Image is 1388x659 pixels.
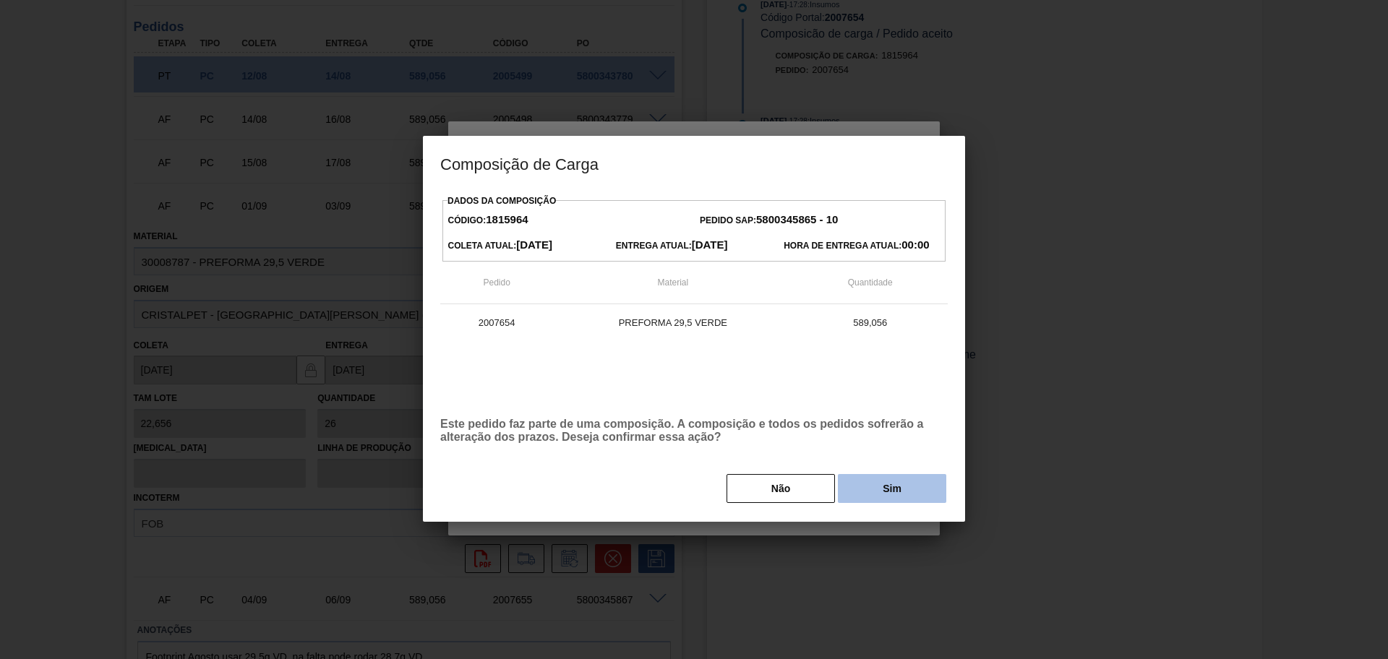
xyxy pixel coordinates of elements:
span: Coleta Atual: [448,241,552,251]
button: Sim [838,474,946,503]
strong: 00:00 [901,238,929,251]
span: Pedido [483,277,510,288]
strong: [DATE] [692,238,728,251]
span: Pedido SAP: [700,215,838,225]
td: 2007654 [440,304,553,340]
td: 589,056 [792,304,948,340]
strong: 1815964 [486,213,528,225]
h3: Composição de Carga [423,136,965,191]
p: Este pedido faz parte de uma composição. A composição e todos os pedidos sofrerão a alteração dos... [440,418,948,444]
button: Não [727,474,835,503]
span: Hora de Entrega Atual: [784,241,929,251]
span: Material [658,277,689,288]
td: PREFORMA 29,5 VERDE [553,304,792,340]
span: Entrega Atual: [616,241,728,251]
span: Quantidade [848,277,893,288]
label: Dados da Composição [447,196,556,206]
strong: 5800345865 - 10 [756,213,838,225]
span: Código: [448,215,528,225]
strong: [DATE] [516,238,552,251]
